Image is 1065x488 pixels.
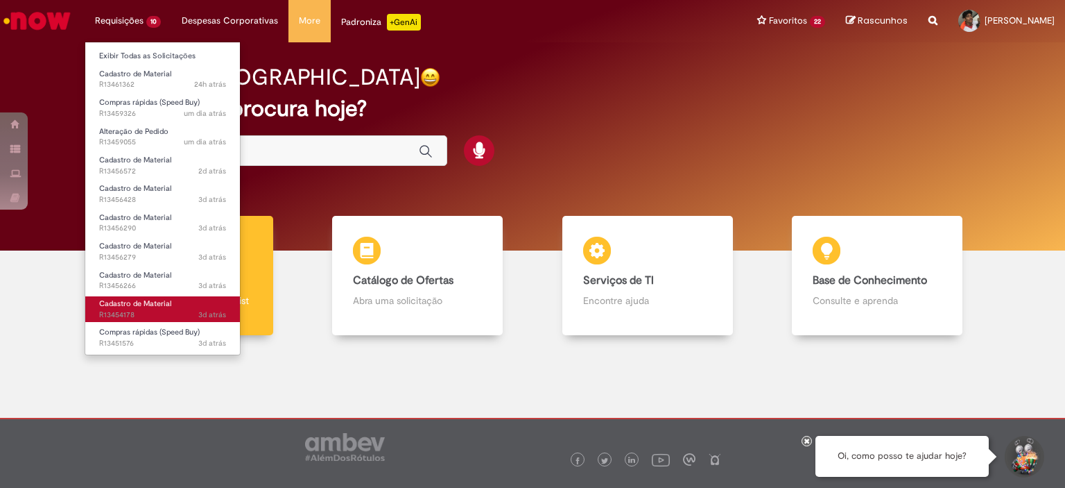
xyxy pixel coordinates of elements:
[146,16,161,28] span: 10
[583,274,654,287] b: Serviços de TI
[763,216,993,336] a: Base de Conhecimento Consulte e aprenda
[184,108,226,119] time: 28/08/2025 16:53:31
[99,166,226,177] span: R13456572
[198,310,226,320] span: 3d atrás
[184,108,226,119] span: um dia atrás
[198,223,226,233] time: 28/08/2025 09:42:05
[305,433,385,461] img: logo_footer_ambev_rotulo_gray.png
[99,310,226,321] span: R13454178
[583,294,712,308] p: Encontre ajuda
[1,7,73,35] img: ServiceNow
[99,298,171,309] span: Cadastro de Material
[198,194,226,205] span: 3d atrás
[99,97,200,108] span: Compras rápidas (Speed Buy)
[85,67,240,92] a: Aberto R13461362 : Cadastro de Material
[813,274,927,287] b: Base de Conhecimento
[99,338,226,349] span: R13451576
[194,79,226,90] span: 24h atrás
[85,296,240,322] a: Aberto R13454178 : Cadastro de Material
[85,153,240,178] a: Aberto R13456572 : Cadastro de Material
[105,65,420,90] h2: Bom dia, [GEOGRAPHIC_DATA]
[99,183,171,194] span: Cadastro de Material
[198,223,226,233] span: 3d atrás
[85,268,240,294] a: Aberto R13456266 : Cadastro de Material
[194,79,226,90] time: 29/08/2025 10:11:13
[198,166,226,176] span: 2d atrás
[198,310,226,320] time: 27/08/2025 18:31:40
[353,274,453,287] b: Catálogo de Ofertas
[628,457,635,465] img: logo_footer_linkedin.png
[99,223,226,234] span: R13456290
[99,241,171,251] span: Cadastro de Material
[99,327,200,337] span: Compras rápidas (Speed Buy)
[99,252,226,263] span: R13456279
[99,155,171,165] span: Cadastro de Material
[810,16,825,28] span: 22
[182,14,278,28] span: Despesas Corporativas
[184,137,226,147] time: 28/08/2025 16:16:24
[858,14,908,27] span: Rascunhos
[85,181,240,207] a: Aberto R13456428 : Cadastro de Material
[341,14,421,31] div: Padroniza
[85,325,240,351] a: Aberto R13451576 : Compras rápidas (Speed Buy)
[198,166,226,176] time: 28/08/2025 10:16:23
[85,239,240,264] a: Aberto R13456279 : Cadastro de Material
[353,294,482,308] p: Abra uma solicitação
[601,457,608,464] img: logo_footer_twitter.png
[815,436,989,477] div: Oi, como posso te ajudar hoje?
[574,457,581,464] img: logo_footer_facebook.png
[683,453,695,466] img: logo_footer_workplace.png
[985,15,1055,26] span: [PERSON_NAME]
[813,294,942,308] p: Consulte e aprenda
[85,210,240,236] a: Aberto R13456290 : Cadastro de Material
[99,194,226,205] span: R13456428
[85,49,240,64] a: Exibir Todas as Solicitações
[1003,436,1044,478] button: Iniciar Conversa de Suporte
[99,79,226,90] span: R13461362
[387,14,421,31] p: +GenAi
[95,14,144,28] span: Requisições
[846,15,908,28] a: Rascunhos
[85,95,240,121] a: Aberto R13459326 : Compras rápidas (Speed Buy)
[198,280,226,291] time: 28/08/2025 09:39:28
[99,270,171,280] span: Cadastro de Material
[99,126,168,137] span: Alteração de Pedido
[299,14,320,28] span: More
[184,137,226,147] span: um dia atrás
[303,216,533,336] a: Catálogo de Ofertas Abra uma solicitação
[198,194,226,205] time: 28/08/2025 09:58:42
[85,124,240,150] a: Aberto R13459055 : Alteração de Pedido
[198,252,226,262] span: 3d atrás
[99,137,226,148] span: R13459055
[769,14,807,28] span: Favoritos
[198,280,226,291] span: 3d atrás
[709,453,721,466] img: logo_footer_naosei.png
[99,212,171,223] span: Cadastro de Material
[420,67,440,87] img: happy-face.png
[105,96,960,121] h2: O que você procura hoje?
[652,451,670,469] img: logo_footer_youtube.png
[85,42,241,355] ul: Requisições
[198,252,226,262] time: 28/08/2025 09:41:00
[198,338,226,348] span: 3d atrás
[73,216,303,336] a: Tirar dúvidas Tirar dúvidas com Lupi Assist e Gen Ai
[99,108,226,119] span: R13459326
[532,216,763,336] a: Serviços de TI Encontre ajuda
[99,280,226,292] span: R13456266
[99,69,171,79] span: Cadastro de Material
